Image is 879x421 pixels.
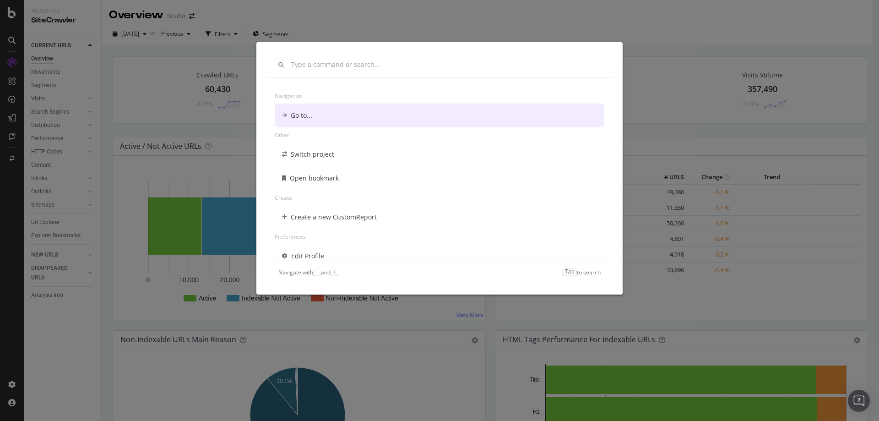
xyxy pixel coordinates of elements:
div: Create a new CustomReport [291,213,377,222]
div: to search [562,268,601,276]
div: Navigation [275,88,604,104]
kbd: ↓ [331,268,338,276]
div: Edit Profile [291,252,324,261]
div: Open Intercom Messenger [848,390,870,412]
input: Type a command or search… [291,61,601,69]
div: Preferences [275,229,604,244]
div: Go to... [291,111,312,120]
div: modal [256,42,623,295]
div: Switch project [291,150,334,159]
div: Open bookmark [290,174,339,183]
kbd: Tab [562,268,577,276]
div: Other [275,127,604,142]
kbd: ↑ [313,268,321,276]
div: Create [275,190,604,205]
div: Navigate with and [278,268,338,276]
